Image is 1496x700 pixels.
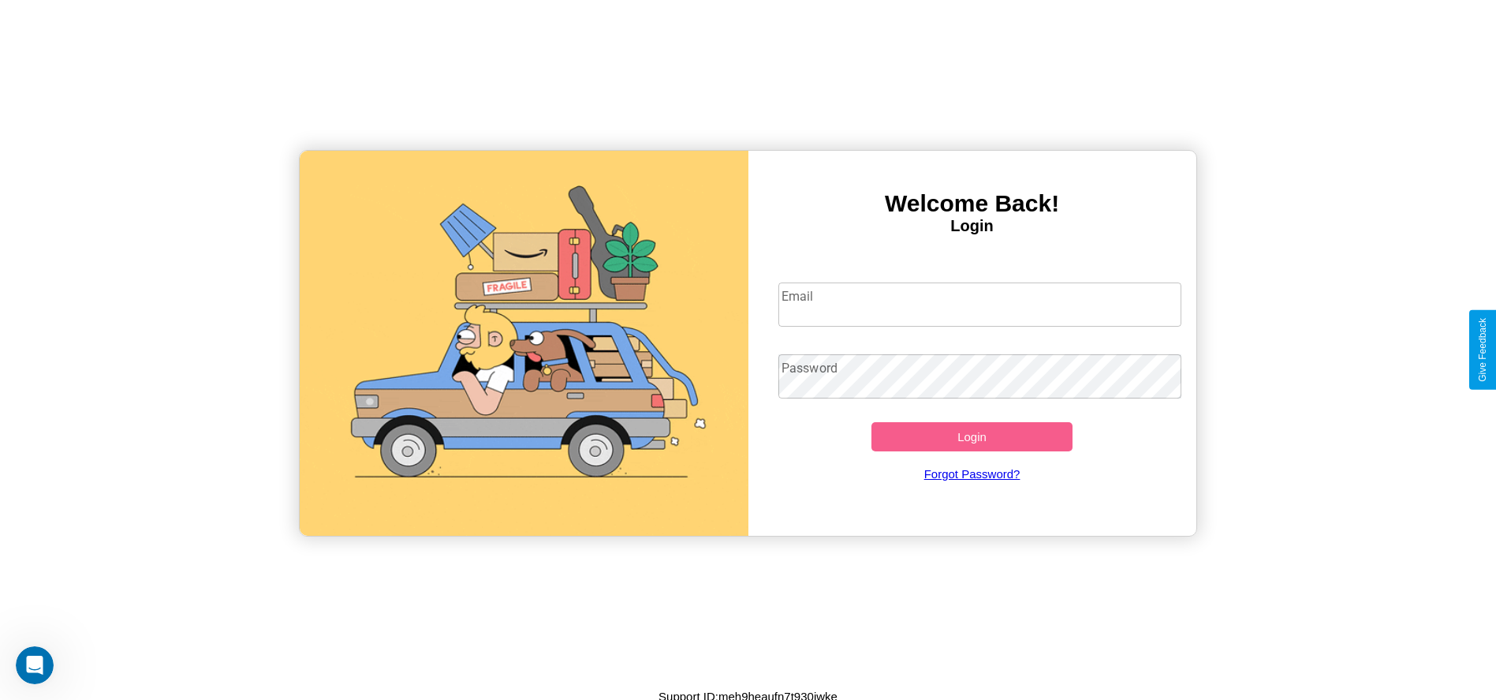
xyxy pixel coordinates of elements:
[1477,318,1488,382] div: Give Feedback
[770,451,1173,496] a: Forgot Password?
[16,646,54,684] iframe: Intercom live chat
[300,151,748,536] img: gif
[871,422,1073,451] button: Login
[748,217,1196,235] h4: Login
[748,190,1196,217] h3: Welcome Back!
